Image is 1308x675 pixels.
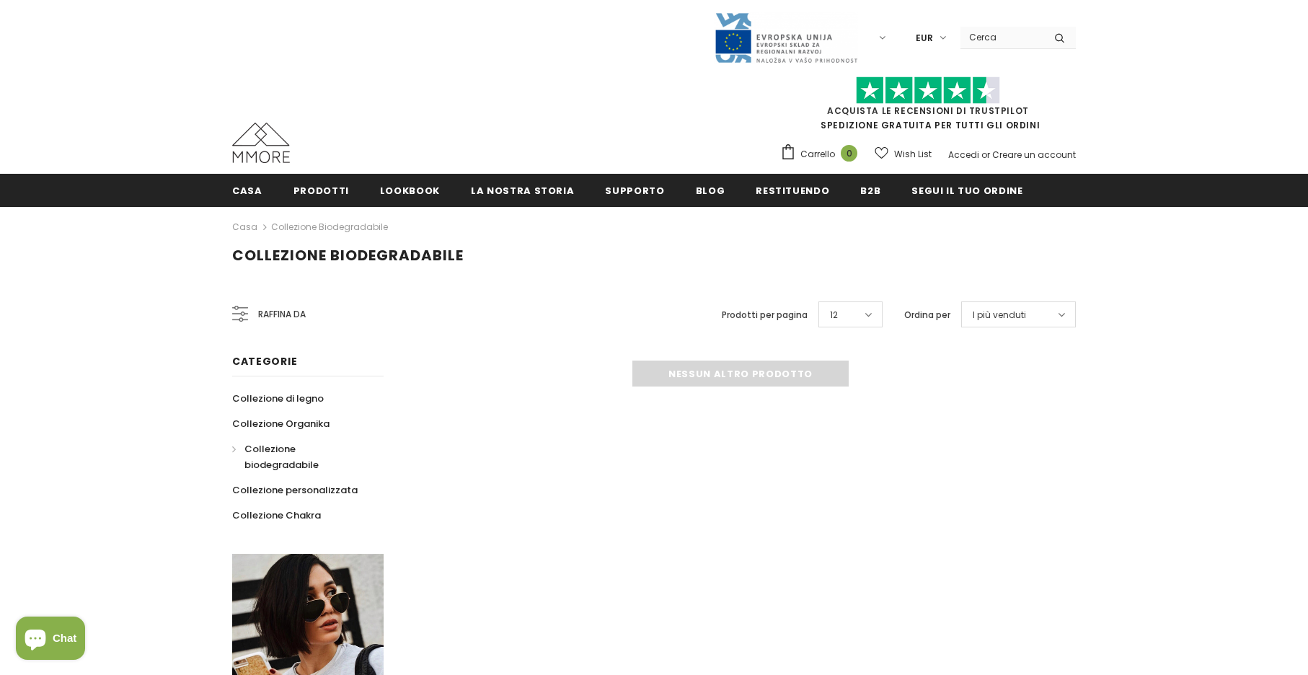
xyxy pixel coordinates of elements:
a: Collezione biodegradabile [232,436,368,477]
span: Collezione biodegradabile [232,245,464,265]
a: Collezione biodegradabile [271,221,388,233]
span: SPEDIZIONE GRATUITA PER TUTTI GLI ORDINI [780,83,1076,131]
span: Collezione Chakra [232,508,321,522]
span: or [981,149,990,161]
a: Blog [696,174,725,206]
a: Javni Razpis [714,31,858,43]
img: Casi MMORE [232,123,290,163]
a: La nostra storia [471,174,574,206]
input: Search Site [960,27,1043,48]
a: Collezione personalizzata [232,477,358,503]
a: Carrello 0 [780,144,865,165]
span: Prodotti [293,184,349,198]
span: Collezione Organika [232,417,330,431]
span: I più venduti [973,308,1026,322]
img: Fidati di Pilot Stars [856,76,1000,105]
label: Prodotti per pagina [722,308,808,322]
a: Segui il tuo ordine [911,174,1022,206]
span: La nostra storia [471,184,574,198]
span: 12 [830,308,838,322]
span: Carrello [800,147,835,162]
img: Javni Razpis [714,12,858,64]
span: Wish List [894,147,932,162]
span: Blog [696,184,725,198]
a: Prodotti [293,174,349,206]
span: Segui il tuo ordine [911,184,1022,198]
label: Ordina per [904,308,950,322]
a: Casa [232,174,262,206]
span: B2B [860,184,880,198]
a: Creare un account [992,149,1076,161]
span: Categorie [232,354,297,369]
span: Restituendo [756,184,829,198]
a: Casa [232,219,257,236]
span: EUR [916,31,933,45]
a: supporto [605,174,664,206]
span: supporto [605,184,664,198]
a: Restituendo [756,174,829,206]
a: Lookbook [380,174,440,206]
span: Collezione personalizzata [232,483,358,497]
a: Accedi [948,149,979,161]
span: Casa [232,184,262,198]
a: Collezione di legno [232,386,324,411]
span: 0 [841,145,857,162]
span: Raffina da [258,306,306,322]
a: Wish List [875,141,932,167]
a: Collezione Organika [232,411,330,436]
span: Collezione biodegradabile [244,442,319,472]
a: Acquista le recensioni di TrustPilot [827,105,1029,117]
a: B2B [860,174,880,206]
span: Collezione di legno [232,392,324,405]
inbox-online-store-chat: Shopify online store chat [12,617,89,663]
span: Lookbook [380,184,440,198]
a: Collezione Chakra [232,503,321,528]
